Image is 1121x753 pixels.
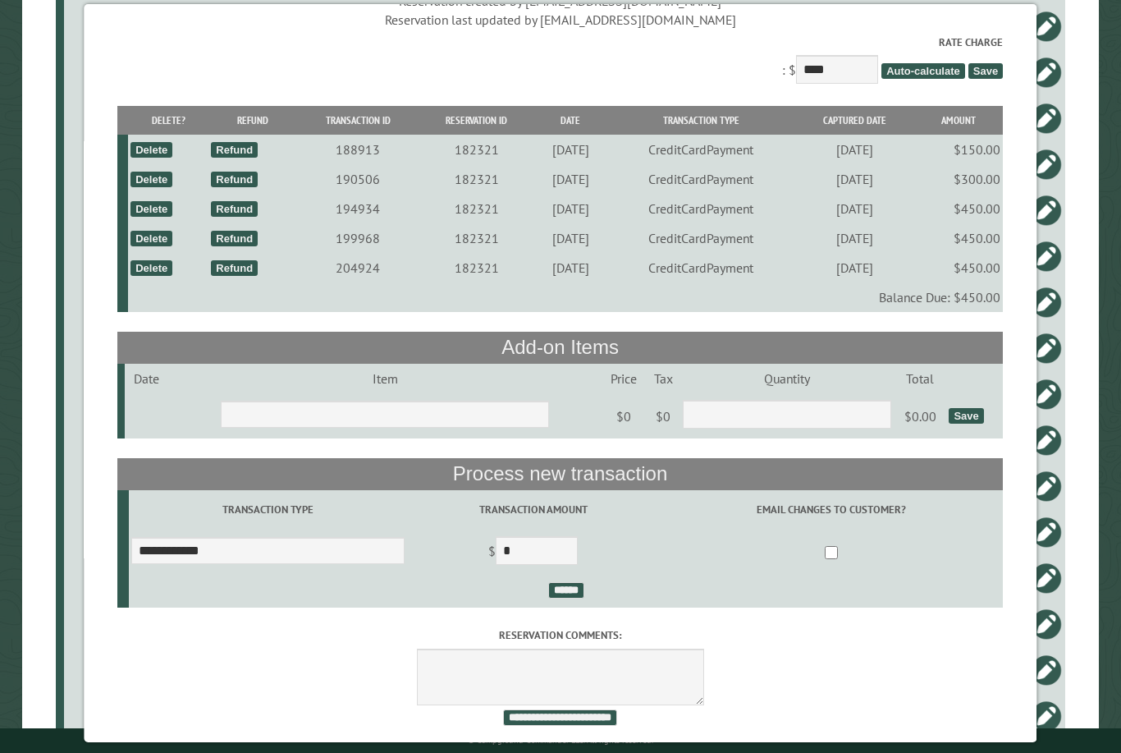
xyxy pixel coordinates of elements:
div: Refund [212,201,259,217]
td: Item [168,364,602,393]
td: 182321 [419,194,535,223]
label: Rate Charge [117,34,1003,50]
td: $450.00 [914,194,1003,223]
td: 188913 [298,135,419,164]
div: Refund [212,231,259,246]
td: [DATE] [795,164,914,194]
td: Total [895,364,947,393]
td: $0 [647,393,680,439]
div: Save [949,408,984,424]
td: [DATE] [535,253,607,282]
td: CreditCardPayment [607,253,796,282]
div: 9 [71,524,121,540]
td: $150.00 [914,135,1003,164]
th: Captured Date [795,106,914,135]
span: Save [968,63,1003,79]
td: CreditCardPayment [607,223,796,253]
th: Add-on Items [117,332,1003,363]
td: Quantity [680,364,894,393]
div: 7 [71,64,121,80]
td: 190506 [298,164,419,194]
div: 3 [71,386,121,402]
div: Delete [131,172,173,187]
div: Delete [131,142,173,158]
th: Transaction Type [607,106,796,135]
td: $ [407,530,660,576]
td: [DATE] [795,194,914,223]
div: 11 [71,202,121,218]
div: Refund [212,142,259,158]
td: [DATE] [795,253,914,282]
small: © Campground Commander LLC. All rights reserved. [468,735,653,746]
label: Transaction Amount [410,502,657,517]
div: 25 [71,662,121,678]
label: Reservation comments: [117,627,1003,643]
div: 5 [71,478,121,494]
td: [DATE] [795,223,914,253]
div: Refund [212,172,259,187]
td: Price [602,364,647,393]
td: [DATE] [535,135,607,164]
div: 28 [71,432,121,448]
td: Date [125,364,168,393]
td: CreditCardPayment [607,194,796,223]
td: CreditCardPayment [607,164,796,194]
div: : $ [117,34,1003,88]
td: $450.00 [914,223,1003,253]
div: 17 [71,616,121,632]
td: Tax [647,364,680,393]
th: Delete? [129,106,209,135]
div: 20 [71,294,121,310]
label: Email changes to customer? [662,502,1000,517]
td: $0 [602,393,647,439]
td: CreditCardPayment [607,135,796,164]
div: 29 [71,708,121,724]
th: Date [535,106,607,135]
th: Amount [914,106,1003,135]
td: [DATE] [535,194,607,223]
div: 16 [71,18,121,34]
td: 182321 [419,253,535,282]
div: Delete [131,260,173,276]
td: 204924 [298,253,419,282]
td: [DATE] [795,135,914,164]
th: Transaction ID [298,106,419,135]
th: Reservation ID [419,106,535,135]
div: 14 [71,110,121,126]
td: $0.00 [895,393,947,439]
label: Transaction Type [132,502,405,517]
td: [DATE] [535,164,607,194]
div: 6 [71,156,121,172]
div: Reservation last updated by [EMAIL_ADDRESS][DOMAIN_NAME] [117,11,1003,29]
div: Refund [212,260,259,276]
th: Process new transaction [117,458,1003,489]
div: 27 [71,248,121,264]
td: 182321 [419,135,535,164]
td: $300.00 [914,164,1003,194]
td: 182321 [419,164,535,194]
div: 26 [71,570,121,586]
td: $450.00 [914,253,1003,282]
div: Delete [131,231,173,246]
div: 13 [71,340,121,356]
div: Delete [131,201,173,217]
td: 182321 [419,223,535,253]
td: Balance Due: $450.00 [129,282,1004,312]
td: 194934 [298,194,419,223]
th: Refund [209,106,298,135]
td: 199968 [298,223,419,253]
td: [DATE] [535,223,607,253]
span: Auto-calculate [882,63,966,79]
